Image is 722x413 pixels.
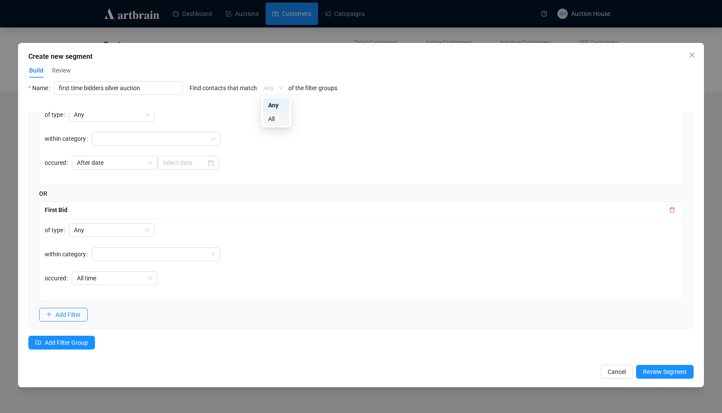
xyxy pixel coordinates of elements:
span: Any [74,108,150,121]
button: Cancel [601,365,633,379]
button: Add Filter [39,308,88,322]
button: Add Filter Group [28,336,95,349]
button: Review Segment [636,365,694,379]
button: Close [685,48,699,62]
span: Review [52,66,71,75]
div: Any [268,100,285,110]
span: Any [263,82,283,94]
span: Add Filter [55,310,81,319]
span: Cancel [608,367,626,377]
span: Build [29,66,43,75]
div: Create new segment [28,52,694,62]
div: OR [39,189,683,198]
span: delete [669,207,675,213]
label: of type [45,108,69,121]
span: All time [77,272,153,285]
span: folder-add [35,339,41,345]
div: Any [263,98,290,112]
span: close [688,52,695,58]
div: First Bid [45,205,667,215]
label: within category [45,247,92,261]
div: All [268,114,285,124]
button: Build [28,64,44,78]
label: Name [28,81,54,95]
input: Select date [163,158,206,167]
button: Review [51,64,72,77]
span: After date [77,156,153,169]
span: Review Segment [643,367,687,377]
div: All [263,112,290,126]
label: occured [45,271,72,285]
label: of type [45,223,69,237]
div: Find contacts that match of the filter groups [190,81,337,105]
span: Any [74,224,150,237]
span: Add Filter Group [45,338,88,347]
span: plus [46,311,52,317]
label: within category [45,132,92,146]
label: occured [45,156,72,170]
